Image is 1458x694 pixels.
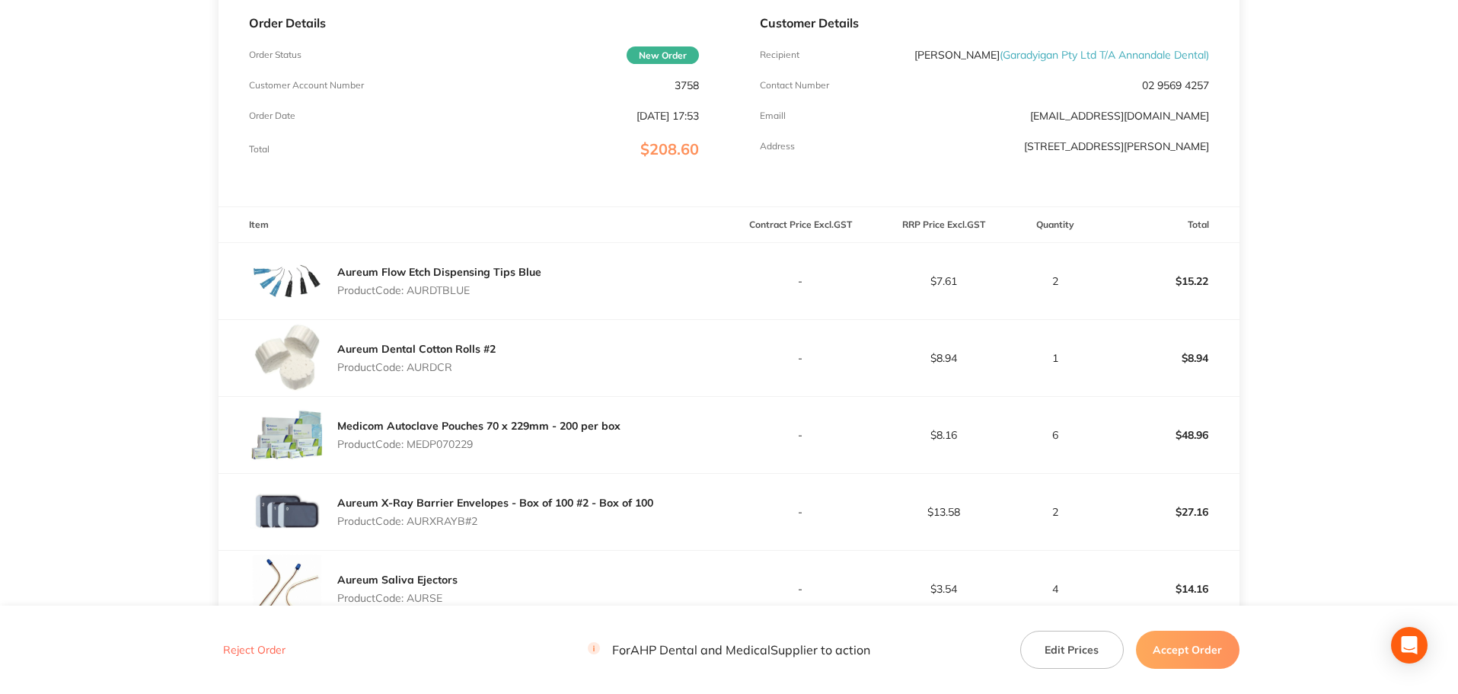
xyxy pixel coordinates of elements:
p: Product Code: AURXRAYB#2 [337,515,653,527]
a: Aureum X-Ray Barrier Envelopes - Box of 100 #2 - Box of 100 [337,496,653,510]
p: 2 [1016,275,1096,287]
span: New Order [627,46,699,64]
a: Aureum Flow Etch Dispensing Tips Blue [337,265,541,279]
p: Product Code: MEDP070229 [337,438,621,450]
p: Total [249,144,270,155]
img: bDc0N2kzMg [249,320,325,396]
p: Order Status [249,50,301,60]
p: - [730,583,872,595]
img: YTJ5YnZueA [249,243,325,319]
p: Order Details [249,16,698,30]
button: Accept Order [1136,631,1239,669]
p: $8.94 [1097,340,1239,376]
p: $8.94 [873,352,1014,364]
p: Product Code: AURDCR [337,361,496,373]
span: $208.60 [640,139,699,158]
p: 4 [1016,583,1096,595]
p: Product Code: AURDTBLUE [337,284,541,296]
p: - [730,429,872,441]
p: $27.16 [1097,494,1239,530]
th: Contract Price Excl. GST [729,207,873,243]
p: Emaill [760,110,786,121]
p: Recipient [760,50,799,60]
p: $13.58 [873,506,1014,518]
p: [PERSON_NAME] [914,49,1209,61]
p: 6 [1016,429,1096,441]
p: - [730,352,872,364]
p: Customer Details [760,16,1209,30]
th: RRP Price Excl. GST [872,207,1015,243]
p: Contact Number [760,80,829,91]
p: Address [760,141,795,152]
th: Quantity [1015,207,1096,243]
th: Item [219,207,729,243]
p: Product Code: AURSE [337,592,458,604]
button: Reject Order [219,644,290,657]
p: 2 [1016,506,1096,518]
img: cnlwam1oaA [249,474,325,550]
p: $48.96 [1097,417,1239,453]
img: YzB6anozcA [249,397,325,473]
p: $14.16 [1097,571,1239,607]
div: Open Intercom Messenger [1391,627,1428,664]
p: Customer Account Number [249,80,364,91]
a: Medicom Autoclave Pouches 70 x 229mm - 200 per box [337,419,621,433]
button: Edit Prices [1020,631,1124,669]
p: Order Date [249,110,295,121]
p: 3758 [675,79,699,91]
a: Aureum Dental Cotton Rolls #2 [337,342,496,356]
p: [DATE] 17:53 [636,110,699,122]
p: - [730,275,872,287]
p: - [730,506,872,518]
p: 02 9569 4257 [1142,79,1209,91]
img: cjlxYjlnMQ [249,551,325,627]
th: Total [1096,207,1239,243]
p: For AHP Dental and Medical Supplier to action [588,643,870,657]
a: Aureum Saliva Ejectors [337,573,458,587]
p: 1 [1016,352,1096,364]
p: $15.22 [1097,263,1239,299]
p: $8.16 [873,429,1014,441]
p: $7.61 [873,275,1014,287]
a: [EMAIL_ADDRESS][DOMAIN_NAME] [1030,109,1209,123]
p: $3.54 [873,583,1014,595]
span: ( Garadyigan Pty Ltd T/A Annandale Dental ) [1000,48,1209,62]
p: [STREET_ADDRESS][PERSON_NAME] [1024,140,1209,152]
